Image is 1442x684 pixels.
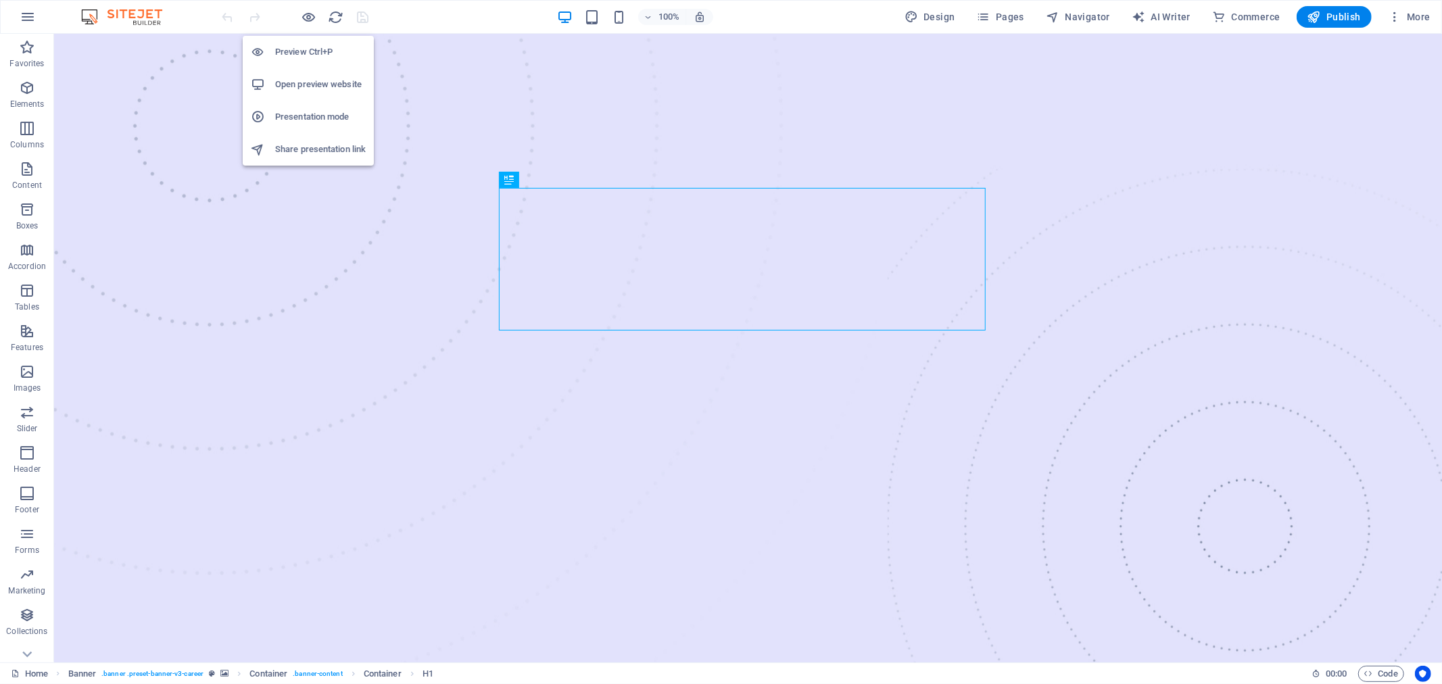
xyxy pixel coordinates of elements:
p: Collections [6,626,47,637]
h6: Share presentation link [275,141,366,157]
h6: Session time [1312,666,1347,682]
i: This element contains a background [220,670,229,677]
p: Images [14,383,41,393]
span: Click to select. Double-click to edit [364,666,402,682]
h6: Presentation mode [275,109,366,125]
p: Tables [15,301,39,312]
p: Header [14,464,41,474]
h6: Open preview website [275,76,366,93]
p: Features [11,342,43,353]
button: Usercentrics [1415,666,1431,682]
nav: breadcrumb [68,666,433,682]
p: Columns [10,139,44,150]
p: Favorites [9,58,44,69]
p: Content [12,180,42,191]
p: Forms [15,545,39,556]
p: Boxes [16,220,39,231]
p: Footer [15,504,39,515]
i: This element is a customizable preset [209,670,215,677]
button: More [1383,6,1436,28]
span: . banner-content [293,666,342,682]
span: Code [1364,666,1398,682]
h6: Preview Ctrl+P [275,44,366,60]
p: Marketing [8,585,45,596]
span: Click to select. Double-click to edit [423,666,433,682]
p: Elements [10,99,45,109]
span: . banner .preset-banner-v3-career [101,666,203,682]
iframe: To enrich screen reader interactions, please activate Accessibility in Grammarly extension settings [54,34,1442,662]
a: Click to cancel selection. Double-click to open Pages [11,666,48,682]
span: : [1335,668,1337,679]
span: Click to select. Double-click to edit [249,666,287,682]
span: More [1388,10,1431,24]
span: 00 00 [1326,666,1347,682]
p: Slider [17,423,38,434]
span: Click to select. Double-click to edit [68,666,97,682]
button: Code [1358,666,1404,682]
p: Accordion [8,261,46,272]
